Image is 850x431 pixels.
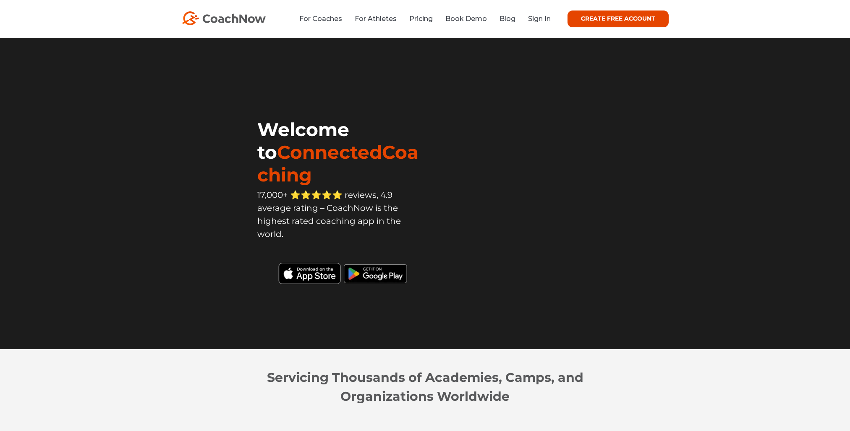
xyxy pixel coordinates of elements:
[409,15,433,23] a: Pricing
[257,141,418,186] span: ConnectedCoaching
[267,370,583,404] strong: Servicing Thousands of Academies, Camps, and Organizations Worldwide
[445,15,487,23] a: Book Demo
[299,15,342,23] a: For Coaches
[528,15,551,23] a: Sign In
[500,15,515,23] a: Blog
[355,15,397,23] a: For Athletes
[257,118,425,186] h1: Welcome to
[568,11,669,27] a: CREATE FREE ACCOUNT
[257,190,401,239] span: 17,000+ ⭐️⭐️⭐️⭐️⭐️ reviews, 4.9 average rating – CoachNow is the highest rated coaching app in th...
[182,11,266,25] img: CoachNow Logo
[257,259,425,284] img: Black Download CoachNow on the App Store Button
